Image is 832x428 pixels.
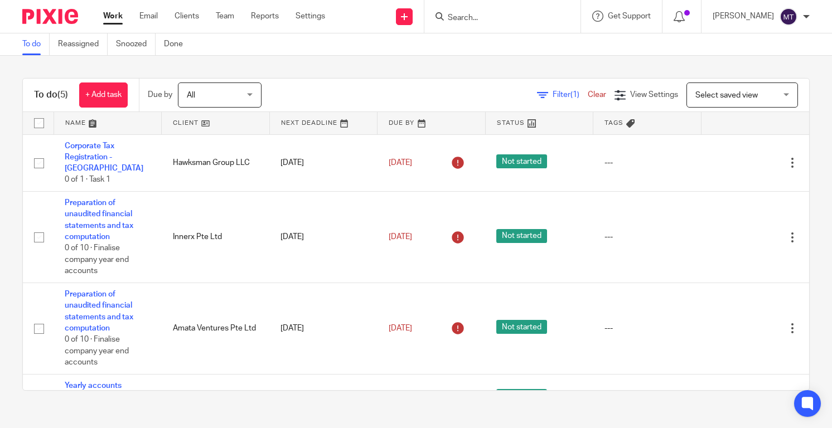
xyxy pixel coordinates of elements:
[604,231,690,242] div: ---
[162,374,270,420] td: Amata Ventures Pte Ltd
[116,33,156,55] a: Snoozed
[269,192,378,283] td: [DATE]
[103,11,123,22] a: Work
[65,199,133,241] a: Preparation of unaudited financial statements and tax computation
[713,11,774,22] p: [PERSON_NAME]
[139,11,158,22] a: Email
[608,12,651,20] span: Get Support
[630,91,678,99] span: View Settings
[162,134,270,192] td: Hawksman Group LLC
[65,176,110,184] span: 0 of 1 · Task 1
[65,290,133,332] a: Preparation of unaudited financial statements and tax computation
[389,324,412,332] span: [DATE]
[65,142,143,173] a: Corporate Tax Registration - [GEOGRAPHIC_DATA]
[496,389,547,403] span: Not started
[780,8,797,26] img: svg%3E
[496,229,547,243] span: Not started
[65,382,122,390] a: Yearly accounts
[588,91,606,99] a: Clear
[496,320,547,334] span: Not started
[269,374,378,420] td: [DATE]
[187,91,195,99] span: All
[269,283,378,374] td: [DATE]
[79,82,128,108] a: + Add task
[22,9,78,24] img: Pixie
[604,323,690,334] div: ---
[695,91,758,99] span: Select saved view
[553,91,588,99] span: Filter
[65,245,129,275] span: 0 of 10 · Finalise company year end accounts
[164,33,191,55] a: Done
[269,134,378,192] td: [DATE]
[58,33,108,55] a: Reassigned
[389,233,412,241] span: [DATE]
[162,283,270,374] td: Amata Ventures Pte Ltd
[296,11,325,22] a: Settings
[162,192,270,283] td: Innerx Pte Ltd
[496,154,547,168] span: Not started
[389,159,412,167] span: [DATE]
[570,91,579,99] span: (1)
[57,90,68,99] span: (5)
[34,89,68,101] h1: To do
[175,11,199,22] a: Clients
[65,336,129,367] span: 0 of 10 · Finalise company year end accounts
[447,13,547,23] input: Search
[148,89,172,100] p: Due by
[604,120,623,126] span: Tags
[604,157,690,168] div: ---
[251,11,279,22] a: Reports
[22,33,50,55] a: To do
[216,11,234,22] a: Team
